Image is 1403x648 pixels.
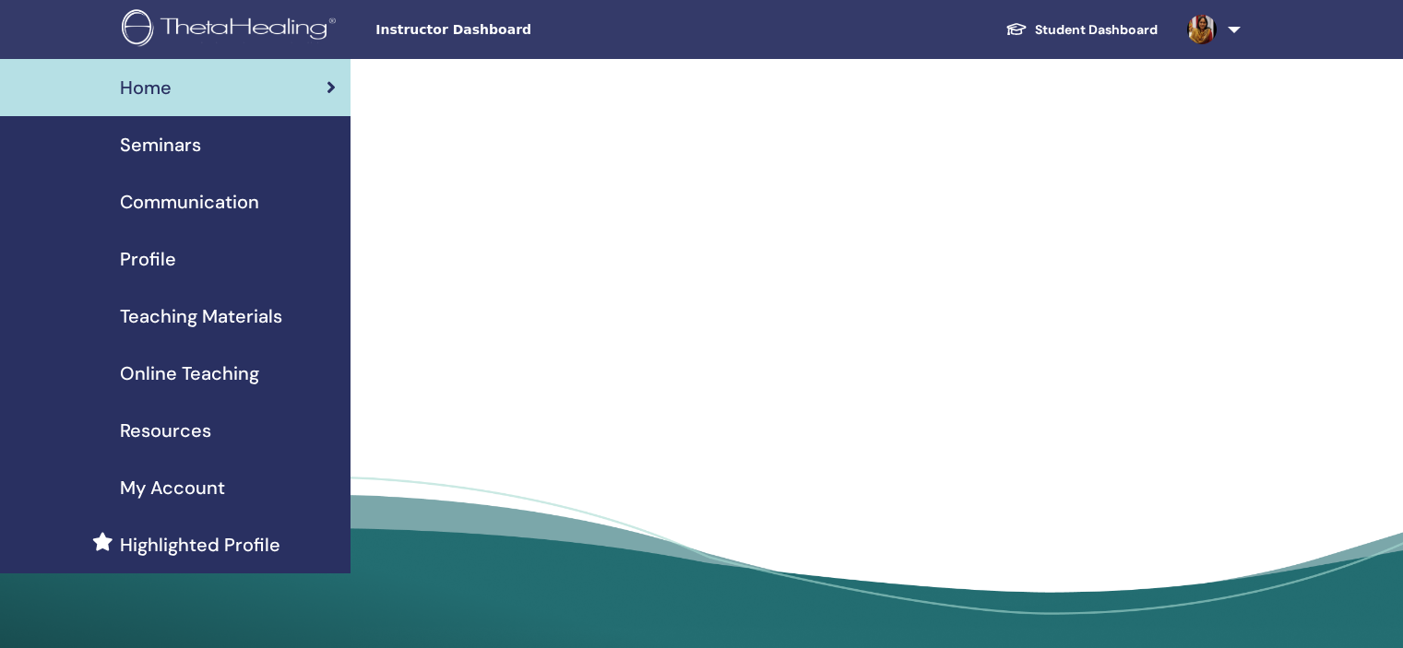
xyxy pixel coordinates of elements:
[1005,21,1028,37] img: graduation-cap-white.svg
[1187,15,1217,44] img: default.jpg
[375,20,652,40] span: Instructor Dashboard
[120,74,172,101] span: Home
[991,13,1172,47] a: Student Dashboard
[120,245,176,273] span: Profile
[120,302,282,330] span: Teaching Materials
[120,188,259,216] span: Communication
[122,9,342,51] img: logo.png
[120,417,211,444] span: Resources
[120,359,259,387] span: Online Teaching
[120,131,201,159] span: Seminars
[120,531,280,559] span: Highlighted Profile
[120,474,225,501] span: My Account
